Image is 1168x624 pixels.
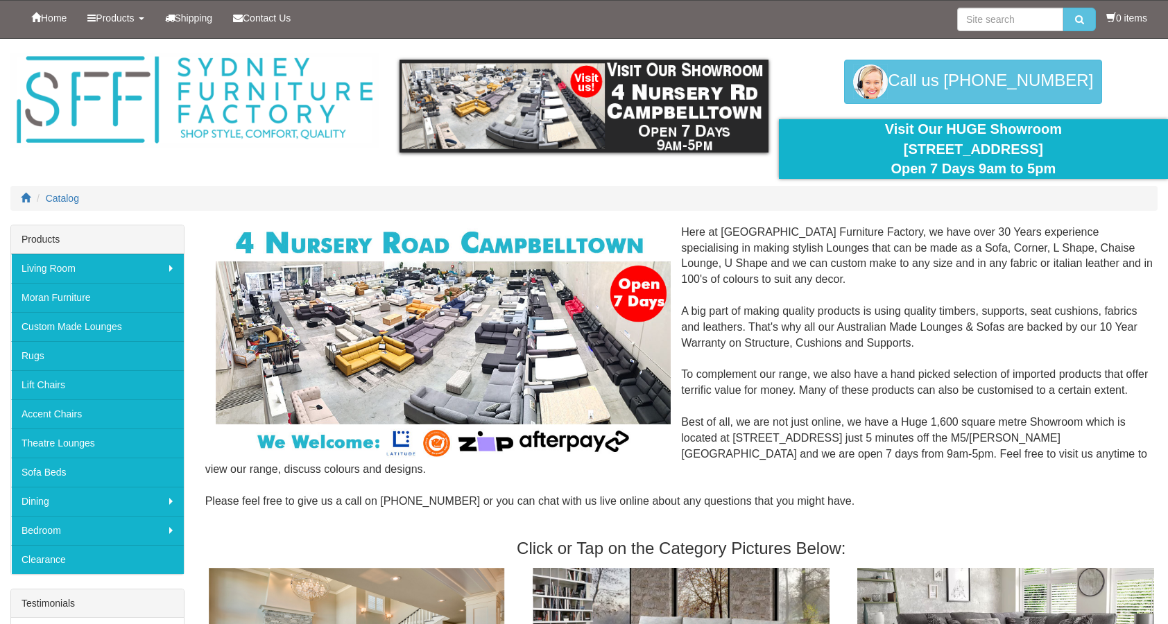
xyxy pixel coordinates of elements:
[46,193,79,204] a: Catalog
[11,225,184,254] div: Products
[205,225,1158,526] div: Here at [GEOGRAPHIC_DATA] Furniture Factory, we have over 30 Years experience specialising in mak...
[11,341,184,370] a: Rugs
[216,225,671,461] img: Corner Modular Lounges
[205,539,1158,557] h3: Click or Tap on the Category Pictures Below:
[400,60,768,153] img: showroom.gif
[243,12,291,24] span: Contact Us
[11,516,184,545] a: Bedroom
[223,1,301,35] a: Contact Us
[21,1,77,35] a: Home
[11,399,184,428] a: Accent Chairs
[789,119,1158,179] div: Visit Our HUGE Showroom [STREET_ADDRESS] Open 7 Days 9am to 5pm
[11,283,184,312] a: Moran Furniture
[10,53,379,148] img: Sydney Furniture Factory
[11,545,184,574] a: Clearance
[11,589,184,618] div: Testimonials
[41,12,67,24] span: Home
[957,8,1063,31] input: Site search
[1106,11,1147,25] li: 0 items
[11,370,184,399] a: Lift Chairs
[96,12,134,24] span: Products
[11,254,184,283] a: Living Room
[155,1,223,35] a: Shipping
[11,312,184,341] a: Custom Made Lounges
[11,428,184,458] a: Theatre Lounges
[11,487,184,516] a: Dining
[77,1,154,35] a: Products
[175,12,213,24] span: Shipping
[11,458,184,487] a: Sofa Beds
